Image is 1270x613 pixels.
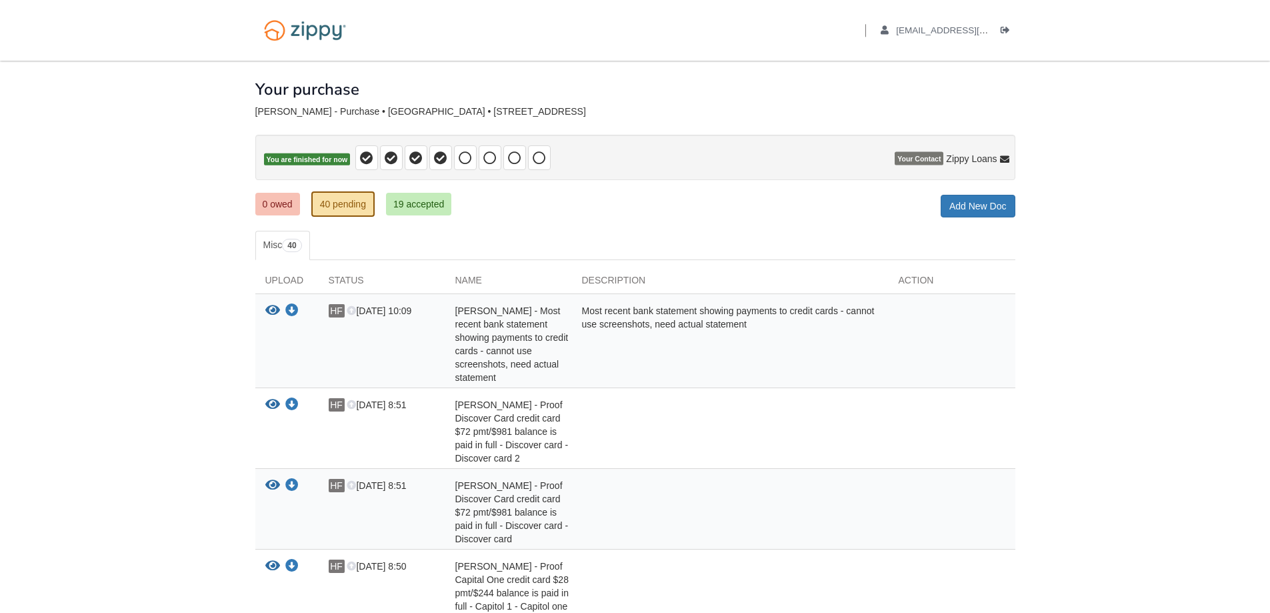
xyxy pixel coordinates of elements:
span: [DATE] 8:50 [347,561,406,572]
img: Logo [255,13,355,47]
button: View Heather Fowler - Proof Capital One credit card $28 pmt/$244 balance is paid in full - Capito... [265,560,280,574]
div: Name [445,273,572,293]
span: [PERSON_NAME] - Proof Discover Card credit card $72 pmt/$981 balance is paid in full - Discover c... [455,480,569,544]
span: HF [329,304,345,318]
a: Download Heather Fowler - Proof Discover Card credit card $72 pmt/$981 balance is paid in full - ... [285,481,299,492]
span: HF [329,398,345,412]
span: HF [329,479,345,492]
a: Download Heather Fowler - Proof Discover Card credit card $72 pmt/$981 balance is paid in full - ... [285,400,299,411]
div: Description [572,273,889,293]
h1: Your purchase [255,81,1015,98]
span: [DATE] 8:51 [347,400,406,410]
span: You are finished for now [264,153,351,166]
div: Status [319,273,445,293]
div: Upload [255,273,319,293]
span: HF [329,560,345,573]
span: [DATE] 10:09 [347,305,411,316]
a: 40 pending [311,191,375,217]
a: Download Heather Fowler - Most recent bank statement showing payments to credit cards - cannot us... [285,306,299,317]
div: Action [889,273,1015,293]
span: [DATE] 8:51 [347,480,406,491]
a: Misc [255,231,310,260]
a: Add New Doc [941,195,1015,217]
span: 40 [282,239,301,252]
span: Your Contact [895,152,943,165]
a: Log out [1001,25,1015,39]
button: View Heather Fowler - Proof Discover Card credit card $72 pmt/$981 balance is paid in full - Disc... [265,398,280,412]
div: Most recent bank statement showing payments to credit cards - cannot use screenshots, need actual... [572,304,889,384]
a: Download Heather Fowler - Proof Capital One credit card $28 pmt/$244 balance is paid in full - Ca... [285,562,299,572]
span: hjf0763@gmail.com [896,25,1049,35]
a: edit profile [881,25,1049,39]
button: View Heather Fowler - Most recent bank statement showing payments to credit cards - cannot use sc... [265,304,280,318]
span: [PERSON_NAME] - Proof Discover Card credit card $72 pmt/$981 balance is paid in full - Discover c... [455,400,569,464]
span: Zippy Loans [946,152,997,165]
span: [PERSON_NAME] - Most recent bank statement showing payments to credit cards - cannot use screensh... [455,305,569,383]
a: 0 owed [255,193,300,215]
button: View Heather Fowler - Proof Discover Card credit card $72 pmt/$981 balance is paid in full - Disc... [265,479,280,493]
div: [PERSON_NAME] - Purchase • [GEOGRAPHIC_DATA] • [STREET_ADDRESS] [255,106,1015,117]
a: 19 accepted [386,193,451,215]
